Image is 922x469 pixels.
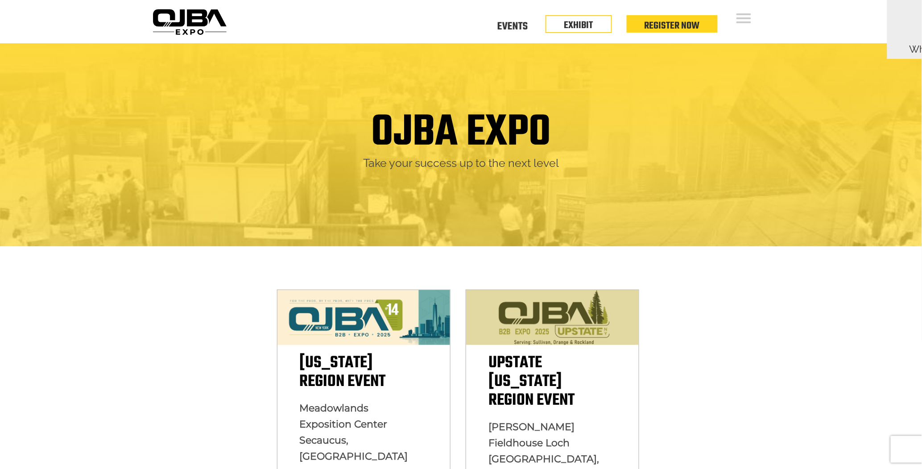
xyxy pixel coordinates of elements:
[645,18,700,33] a: Register Now
[156,156,767,170] h2: Take your success up to the next level
[300,350,386,394] span: [US_STATE] Region Event
[300,402,408,462] span: Meadowlands Exposition Center Secaucus, [GEOGRAPHIC_DATA]
[564,18,593,33] a: EXHIBIT
[488,350,575,413] span: Upstate [US_STATE] Region Event
[371,110,551,156] h1: OJBA EXPO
